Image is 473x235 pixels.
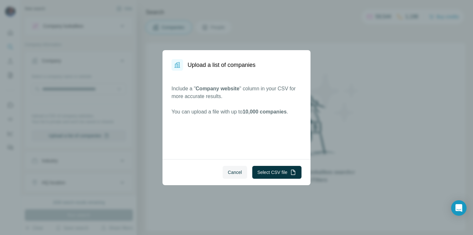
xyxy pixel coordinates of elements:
[228,169,242,176] span: Cancel
[172,85,301,100] p: Include a " " column in your CSV for more accurate results.
[252,166,301,179] button: Select CSV file
[172,108,301,116] p: You can upload a file with up to .
[188,60,255,69] h1: Upload a list of companies
[243,109,287,114] span: 10,000 companies
[223,166,247,179] button: Cancel
[451,200,467,216] div: Open Intercom Messenger
[196,86,239,91] span: Company website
